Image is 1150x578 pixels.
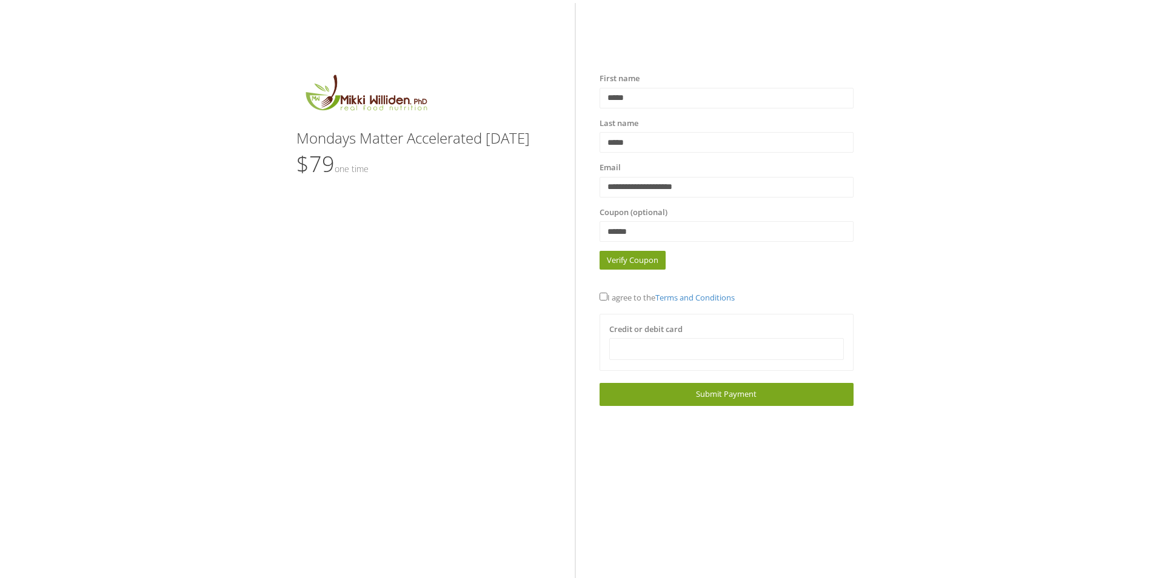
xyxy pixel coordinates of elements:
[609,324,683,336] label: Credit or debit card
[600,162,621,174] label: Email
[655,292,735,303] a: Terms and Conditions
[296,149,369,179] span: $79
[600,118,638,130] label: Last name
[617,344,836,354] iframe: Secure card payment input frame
[600,383,854,405] a: Submit Payment
[600,251,666,270] a: Verify Coupon
[696,388,757,399] span: Submit Payment
[600,207,667,219] label: Coupon (optional)
[296,73,435,118] img: MikkiLogoMain.png
[335,163,369,174] small: One time
[600,292,735,303] span: I agree to the
[296,130,550,146] h3: Mondays Matter Accelerated [DATE]
[600,73,640,85] label: First name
